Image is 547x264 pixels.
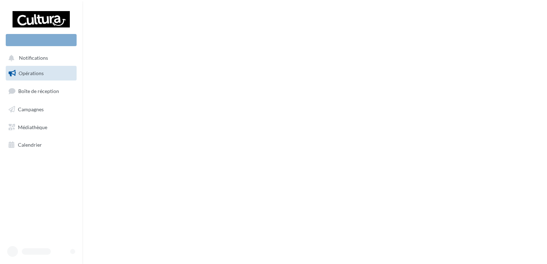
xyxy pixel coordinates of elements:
a: Opérations [4,66,78,81]
span: Médiathèque [18,124,47,130]
span: Opérations [19,70,44,76]
a: Campagnes [4,102,78,117]
a: Médiathèque [4,120,78,135]
span: Boîte de réception [18,88,59,94]
div: Nouvelle campagne [6,34,77,46]
a: Boîte de réception [4,83,78,99]
span: Notifications [19,55,48,61]
a: Calendrier [4,137,78,152]
span: Calendrier [18,142,42,148]
span: Campagnes [18,106,44,112]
